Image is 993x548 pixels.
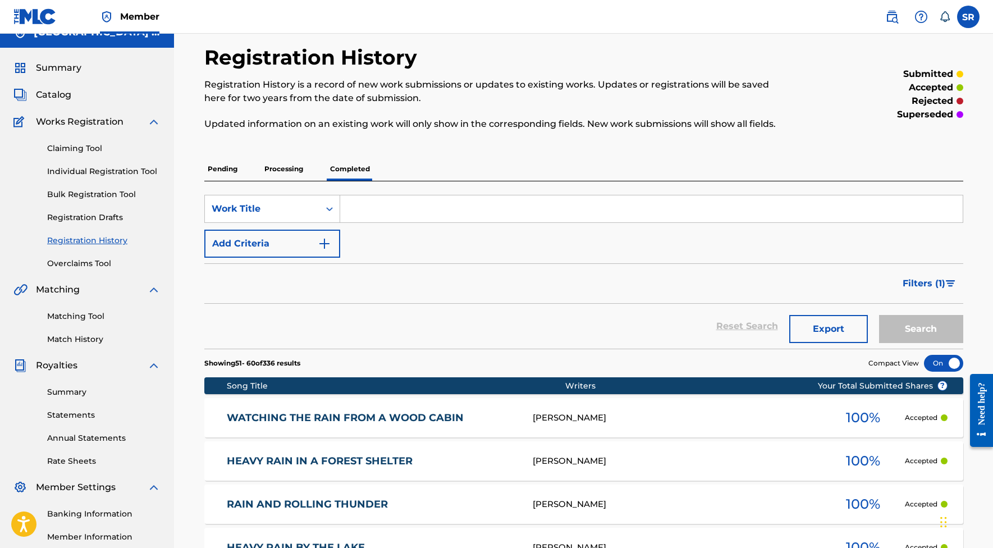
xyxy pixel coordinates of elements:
span: Filters ( 1 ) [903,277,945,290]
img: filter [946,280,955,287]
span: 100 % [846,494,880,514]
p: rejected [912,94,953,108]
span: Your Total Submitted Shares [818,380,948,392]
span: Member Settings [36,481,116,494]
a: Claiming Tool [47,143,161,154]
span: 100 % [846,451,880,471]
div: Writers [565,380,854,392]
span: ? [938,381,947,390]
button: Add Criteria [204,230,340,258]
a: Bulk Registration Tool [47,189,161,200]
img: Member Settings [13,481,27,494]
div: [PERSON_NAME] [533,455,821,468]
span: 100 % [846,408,880,428]
img: Matching [13,283,28,296]
a: Member Information [47,531,161,543]
a: SummarySummary [13,61,81,75]
form: Search Form [204,195,963,349]
h2: Registration History [204,45,423,70]
img: Catalog [13,88,27,102]
img: Summary [13,61,27,75]
span: Compact View [868,358,919,368]
div: Notifications [939,11,950,22]
img: Works Registration [13,115,28,129]
a: HEAVY RAIN IN A FOREST SHELTER [227,455,518,468]
p: Processing [261,157,306,181]
img: expand [147,359,161,372]
span: Catalog [36,88,71,102]
span: Works Registration [36,115,123,129]
img: help [914,10,928,24]
a: Registration Drafts [47,212,161,223]
img: MLC Logo [13,8,57,25]
iframe: Chat Widget [937,494,993,548]
p: Accepted [905,499,937,509]
div: [PERSON_NAME] [533,412,821,424]
button: Export [789,315,868,343]
div: User Menu [957,6,980,28]
span: Member [120,10,159,23]
p: Registration History is a record of new work submissions or updates to existing works. Updates or... [204,78,789,105]
a: Banking Information [47,508,161,520]
a: Statements [47,409,161,421]
button: Filters (1) [896,270,963,298]
a: Registration History [47,235,161,246]
div: Song Title [227,380,565,392]
a: Public Search [881,6,903,28]
span: Summary [36,61,81,75]
p: submitted [903,67,953,81]
div: Work Title [212,202,313,216]
a: Overclaims Tool [47,258,161,270]
p: superseded [897,108,953,121]
img: Top Rightsholder [100,10,113,24]
img: search [885,10,899,24]
a: Rate Sheets [47,455,161,467]
a: Summary [47,386,161,398]
img: Royalties [13,359,27,372]
img: expand [147,283,161,296]
img: 9d2ae6d4665cec9f34b9.svg [318,237,331,250]
a: RAIN AND ROLLING THUNDER [227,498,518,511]
iframe: Resource Center [962,364,993,456]
img: expand [147,115,161,129]
p: Accepted [905,456,937,466]
p: accepted [909,81,953,94]
div: Help [910,6,932,28]
a: WATCHING THE RAIN FROM A WOOD CABIN [227,412,518,424]
p: Showing 51 - 60 of 336 results [204,358,300,368]
a: CatalogCatalog [13,88,71,102]
p: Pending [204,157,241,181]
span: Matching [36,283,80,296]
a: Matching Tool [47,310,161,322]
a: Individual Registration Tool [47,166,161,177]
a: Match History [47,334,161,345]
span: Royalties [36,359,77,372]
a: Annual Statements [47,432,161,444]
p: Completed [327,157,373,181]
img: expand [147,481,161,494]
p: Updated information on an existing work will only show in the corresponding fields. New work subm... [204,117,789,131]
p: Accepted [905,413,937,423]
div: Drag [940,505,947,539]
div: [PERSON_NAME] [533,498,821,511]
